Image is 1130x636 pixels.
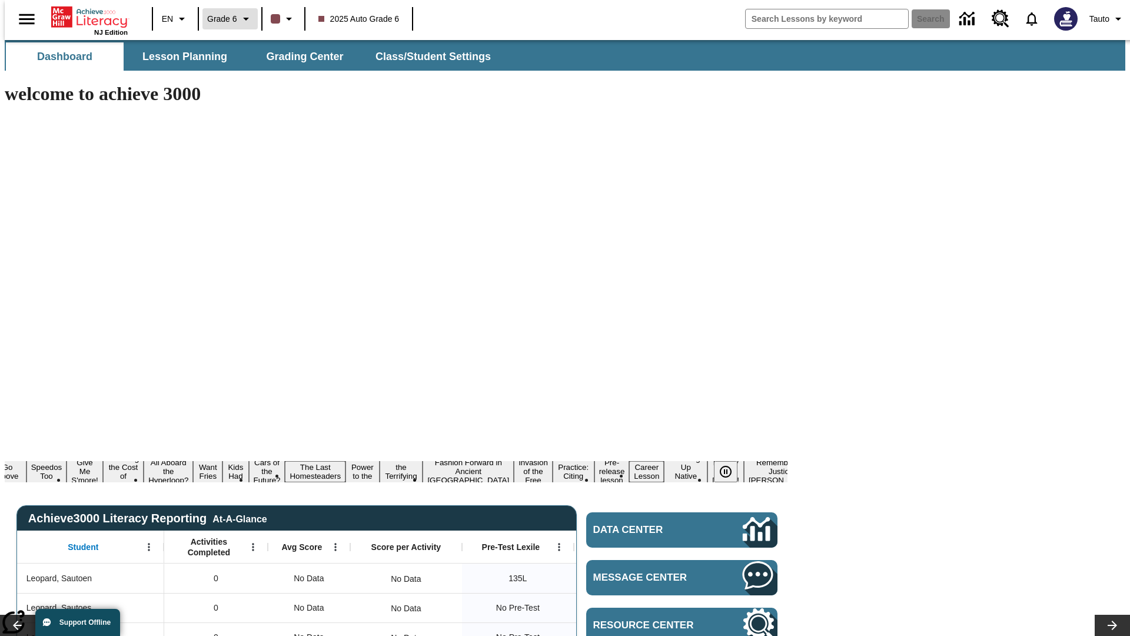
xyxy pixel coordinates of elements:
[5,42,501,71] div: SubNavbar
[423,456,514,486] button: Slide 14 Fashion Forward in Ancient Rome
[327,538,344,556] button: Open Menu
[207,13,237,25] span: Grade 6
[593,524,703,536] span: Data Center
[170,536,248,558] span: Activities Completed
[593,572,707,584] span: Message Center
[202,8,258,29] button: Grade: Grade 6, Select a grade
[26,452,67,491] button: Slide 4 Are Speedos Too Speedy?
[285,461,345,482] button: Slide 11 The Last Homesteaders
[594,456,630,486] button: Slide 17 Pre-release lesson
[482,542,540,552] span: Pre-Test Lexile
[142,50,227,64] span: Lesson Planning
[268,593,350,622] div: No Data, Leopard, Sautoes
[9,2,44,37] button: Open side menu
[366,42,500,71] button: Class/Student Settings
[1095,615,1130,636] button: Lesson carousel, Next
[1054,7,1078,31] img: Avatar
[68,542,98,552] span: Student
[380,452,423,491] button: Slide 13 Attack of the Terrifying Tomatoes
[385,567,427,591] div: No Data, Leopard, Sautoen
[985,3,1016,35] a: Resource Center, Will open in new tab
[6,42,124,71] button: Dashboard
[586,560,777,595] a: Message Center
[37,50,92,64] span: Dashboard
[94,29,128,36] span: NJ Edition
[214,572,218,585] span: 0
[26,602,92,614] span: Leopard, Sautoes
[246,42,364,71] button: Grading Center
[714,461,737,482] button: Pause
[385,597,427,620] div: No Data, Leopard, Sautoes
[266,8,301,29] button: Class color is dark brown. Change class color
[28,512,267,525] span: Achieve3000 Literacy Reporting
[144,456,193,486] button: Slide 7 All Aboard the Hyperloop?
[375,50,491,64] span: Class/Student Settings
[744,456,818,486] button: Slide 21 Remembering Justice O'Connor
[5,83,787,105] h1: welcome to achieve 3000
[5,40,1125,71] div: SubNavbar
[51,5,128,29] a: Home
[244,538,262,556] button: Open Menu
[288,567,330,591] span: No Data
[214,602,218,614] span: 0
[51,4,128,36] div: Home
[1047,4,1085,34] button: Select a new avatar
[35,609,120,636] button: Support Offline
[193,443,222,500] button: Slide 8 Do You Want Fries With That?
[952,3,985,35] a: Data Center
[140,538,158,556] button: Open Menu
[714,461,749,482] div: Pause
[103,452,144,491] button: Slide 6 Covering the Cost of College
[1016,4,1047,34] a: Notifications
[553,452,594,491] button: Slide 16 Mixed Practice: Citing Evidence
[212,512,267,525] div: At-A-Glance
[664,452,707,491] button: Slide 19 Cooking Up Native Traditions
[707,456,744,486] button: Slide 20 Hooray for Constitution Day!
[514,448,553,495] button: Slide 15 The Invasion of the Free CD
[318,13,400,25] span: 2025 Auto Grade 6
[164,593,268,622] div: 0, Leopard, Sautoes
[345,452,380,491] button: Slide 12 Solar Power to the People
[629,461,664,482] button: Slide 18 Career Lesson
[126,42,244,71] button: Lesson Planning
[550,538,568,556] button: Open Menu
[288,596,330,620] span: No Data
[67,456,103,486] button: Slide 5 Give Me S'more!
[157,8,194,29] button: Language: EN, Select a language
[1085,8,1130,29] button: Profile/Settings
[586,512,777,548] a: Data Center
[281,542,322,552] span: Avg Score
[164,564,268,593] div: 0, Leopard, Sautoen
[249,456,285,486] button: Slide 10 Cars of the Future?
[593,620,707,631] span: Resource Center
[266,50,343,64] span: Grading Center
[496,602,540,614] span: No Pre-Test, Leopard, Sautoes
[1089,13,1109,25] span: Tauto
[746,9,908,28] input: search field
[371,542,441,552] span: Score per Activity
[508,572,527,585] span: 135 Lexile, Leopard, Sautoen
[26,572,92,585] span: Leopard, Sautoen
[268,564,350,593] div: No Data, Leopard, Sautoen
[162,13,173,25] span: EN
[222,443,248,500] button: Slide 9 Dirty Jobs Kids Had To Do
[59,618,111,627] span: Support Offline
